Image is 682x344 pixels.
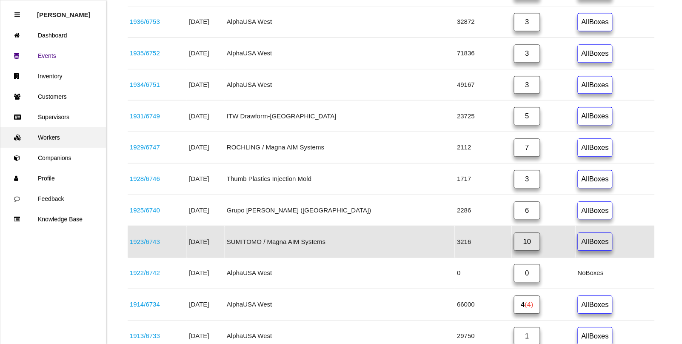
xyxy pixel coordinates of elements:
[514,138,540,157] a: 7
[130,331,185,341] div: S1638
[0,209,106,229] a: Knowledge Base
[514,264,540,282] a: 0
[514,170,540,188] a: 3
[0,168,106,189] a: Profile
[455,195,512,226] td: 2286
[130,143,185,152] div: 68425775AD
[225,6,455,38] td: AlphaUSA West
[578,170,613,188] a: AllBoxes
[576,258,655,289] td: No Boxes
[455,226,512,258] td: 3216
[514,107,540,125] a: 5
[187,6,225,38] td: [DATE]
[130,301,160,308] a: 1914/6734
[187,226,225,258] td: [DATE]
[187,132,225,163] td: [DATE]
[130,18,160,25] a: 1936/6753
[130,49,185,58] div: S1391
[187,69,225,100] td: [DATE]
[225,132,455,163] td: ROCHLING / Magna AIM Systems
[225,163,455,195] td: Thumb Plastics Injection Mold
[514,295,540,314] a: 4(4)
[225,195,455,226] td: Grupo [PERSON_NAME] ([GEOGRAPHIC_DATA])
[0,148,106,168] a: Companions
[578,44,613,63] a: AllBoxes
[578,13,613,31] a: AllBoxes
[578,138,613,157] a: AllBoxes
[130,268,185,278] div: K13360 (WA14CO14)
[455,69,512,100] td: 49167
[455,258,512,289] td: 0
[37,5,91,18] p: Rosie Blandino
[0,66,106,86] a: Inventory
[455,132,512,163] td: 2112
[578,232,613,251] a: AllBoxes
[455,6,512,38] td: 32872
[225,226,455,258] td: SUMITOMO / Magna AIM Systems
[225,258,455,289] td: AlphaUSA West
[0,46,106,66] a: Events
[187,100,225,132] td: [DATE]
[130,300,185,310] div: S2700-00
[0,189,106,209] a: Feedback
[130,17,185,27] div: S2070-02
[514,13,540,31] a: 3
[130,332,160,339] a: 1913/6733
[187,289,225,320] td: [DATE]
[130,81,160,88] a: 1934/6751
[455,163,512,195] td: 1717
[130,237,185,247] div: 68343526AB
[578,295,613,314] a: AllBoxes
[225,69,455,100] td: AlphaUSA West
[130,269,160,276] a: 1922/6742
[225,37,455,69] td: AlphaUSA West
[578,201,613,220] a: AllBoxes
[225,100,455,132] td: ITW Drawform-[GEOGRAPHIC_DATA]
[130,238,160,245] a: 1923/6743
[455,37,512,69] td: 71836
[14,5,20,25] div: Close
[187,37,225,69] td: [DATE]
[187,163,225,195] td: [DATE]
[0,86,106,107] a: Customers
[0,25,106,46] a: Dashboard
[130,206,185,215] div: P703 PCBA
[130,143,160,151] a: 1929/6747
[455,100,512,132] td: 23725
[578,107,613,125] a: AllBoxes
[130,112,160,120] a: 1931/6749
[187,195,225,226] td: [DATE]
[130,80,185,90] div: S2026-01
[514,44,540,63] a: 3
[455,289,512,320] td: 66000
[225,289,455,320] td: AlphaUSA West
[130,175,160,182] a: 1928/6746
[130,49,160,57] a: 1935/6752
[130,206,160,214] a: 1925/6740
[130,112,185,121] div: TI PN HYSO0086AAF00 -ITW PN 5463
[525,301,534,308] span: (4)
[514,76,540,94] a: 3
[187,258,225,289] td: [DATE]
[0,127,106,148] a: Workers
[514,232,540,251] a: 10
[578,76,613,94] a: AllBoxes
[514,201,540,220] a: 6
[0,107,106,127] a: Supervisors
[130,174,185,184] div: 2011010AB / 2008002AB / 2009006AB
